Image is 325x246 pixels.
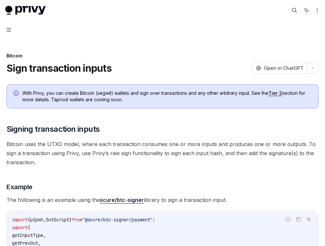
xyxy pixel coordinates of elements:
span: , [43,217,46,223]
div: Bitcoin [7,53,318,59]
span: , [43,232,46,238]
span: { [28,217,30,223]
h1: Sign transaction inputs [7,62,112,74]
span: With Privy, you can create Bitcoin (segwit) wallets and sign over transactions and any other arbi... [22,90,312,103]
svg: Info [13,91,20,97]
span: The following is an example using the library to sign a transaction input. [7,195,318,204]
span: Bitcoin uses the UTXO model, where each transaction consumes one or more inputs and produces one ... [7,140,318,167]
span: OutScript [46,217,69,223]
button: More actions [313,6,320,15]
span: Open in ChatGPT [264,65,304,71]
span: Signing transaction inputs [7,124,100,134]
span: ; [153,217,155,223]
span: import [12,217,28,223]
button: Copy the contents from the code block [294,215,303,224]
span: getInputType [12,232,43,238]
button: Open in ChatGPT [252,63,307,74]
span: } [69,217,72,223]
span: p2pkh [30,217,43,223]
span: Example [7,182,33,191]
img: light logo [5,6,46,15]
a: Tier 2 [268,90,282,96]
button: Report incorrect code [284,215,292,224]
span: "@scure/btc-signer/payment" [82,217,153,223]
a: scure/btc-signer [100,197,144,203]
button: Ask AI [305,215,313,224]
span: { [28,225,30,230]
span: import [12,225,28,230]
span: , [38,240,41,246]
span: getPrevOut [12,240,38,246]
span: from [72,217,82,223]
